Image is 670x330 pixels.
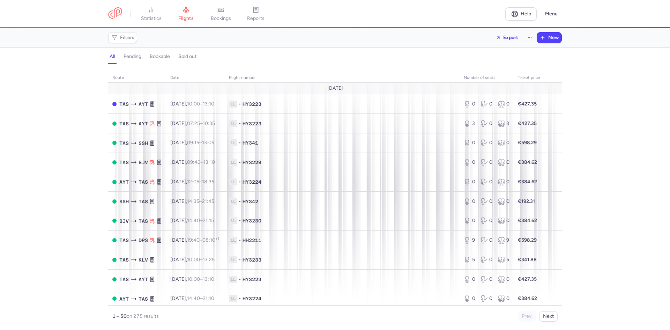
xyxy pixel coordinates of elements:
[187,257,200,263] time: 10:00
[481,217,492,224] div: 0
[109,32,137,43] button: Filters
[170,140,214,146] span: [DATE],
[139,236,148,244] span: DPS
[537,32,561,43] button: New
[203,276,214,282] time: 13:10
[202,237,219,243] time: 08:10
[464,276,475,283] div: 0
[187,198,214,204] span: –
[119,256,129,264] span: TAS
[112,313,127,319] strong: 1 – 50
[481,295,492,302] div: 0
[539,311,558,322] button: Next
[141,15,162,22] span: statistics
[225,73,460,83] th: Flight number
[203,101,214,107] time: 13:10
[139,100,148,108] span: AYT
[170,179,214,185] span: [DATE],
[203,120,215,126] time: 10:35
[170,237,219,243] span: [DATE],
[518,295,537,301] strong: €384.62
[170,101,214,107] span: [DATE],
[243,217,261,224] span: HY3230
[518,257,537,263] strong: €341.88
[239,159,241,166] span: •
[464,256,475,263] div: 5
[518,120,537,126] strong: €427.35
[247,15,265,22] span: reports
[110,53,115,60] h4: all
[464,159,475,166] div: 0
[498,120,509,127] div: 3
[229,159,237,166] span: 1L
[243,101,261,108] span: HY3223
[243,159,261,166] span: HY3229
[498,198,509,205] div: 0
[518,198,535,204] strong: €192.31
[498,276,509,283] div: 0
[120,35,134,41] span: Filters
[464,120,475,127] div: 3
[541,7,562,21] button: Menu
[229,101,237,108] span: 1L
[243,295,261,302] span: HY3224
[498,237,509,244] div: 9
[203,295,214,301] time: 21:10
[124,53,141,60] h4: pending
[119,100,129,108] span: TAS
[139,217,148,225] span: TAS
[119,159,129,166] span: TAS
[229,295,237,302] span: 1L
[460,73,514,83] th: number of seats
[187,101,200,107] time: 10:00
[187,159,201,165] time: 09:40
[211,15,231,22] span: bookings
[239,198,241,205] span: •
[203,6,238,22] a: bookings
[464,237,475,244] div: 9
[229,139,237,146] span: 1L
[187,237,200,243] time: 19:40
[202,179,214,185] time: 18:35
[491,32,523,43] button: Export
[139,295,148,303] span: TAS
[521,11,531,16] span: Help
[178,53,196,60] h4: sold out
[150,53,170,60] h4: bookable
[187,218,214,223] span: –
[187,237,219,243] span: –
[229,217,237,224] span: 1L
[169,6,203,22] a: flights
[203,218,214,223] time: 21:15
[481,101,492,108] div: 0
[503,35,518,40] span: Export
[127,313,159,319] span: on 275 results
[498,101,509,108] div: 0
[464,101,475,108] div: 0
[139,178,148,186] span: TAS
[119,236,129,244] span: TAS
[119,198,129,205] span: SSH
[119,120,129,127] span: TAS
[187,198,199,204] time: 14:35
[481,120,492,127] div: 0
[239,276,241,283] span: •
[170,198,214,204] span: [DATE],
[139,159,148,166] span: BJV
[229,178,237,185] span: 1L
[178,15,194,22] span: flights
[481,276,492,283] div: 0
[481,198,492,205] div: 0
[518,179,537,185] strong: €384.62
[518,159,537,165] strong: €384.62
[187,276,214,282] span: –
[464,178,475,185] div: 0
[139,198,148,205] span: TAS
[239,120,241,127] span: •
[243,120,261,127] span: HY3223
[187,140,214,146] span: –
[139,256,148,264] span: KLV
[139,139,148,147] span: SSH
[170,295,214,301] span: [DATE],
[498,217,509,224] div: 0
